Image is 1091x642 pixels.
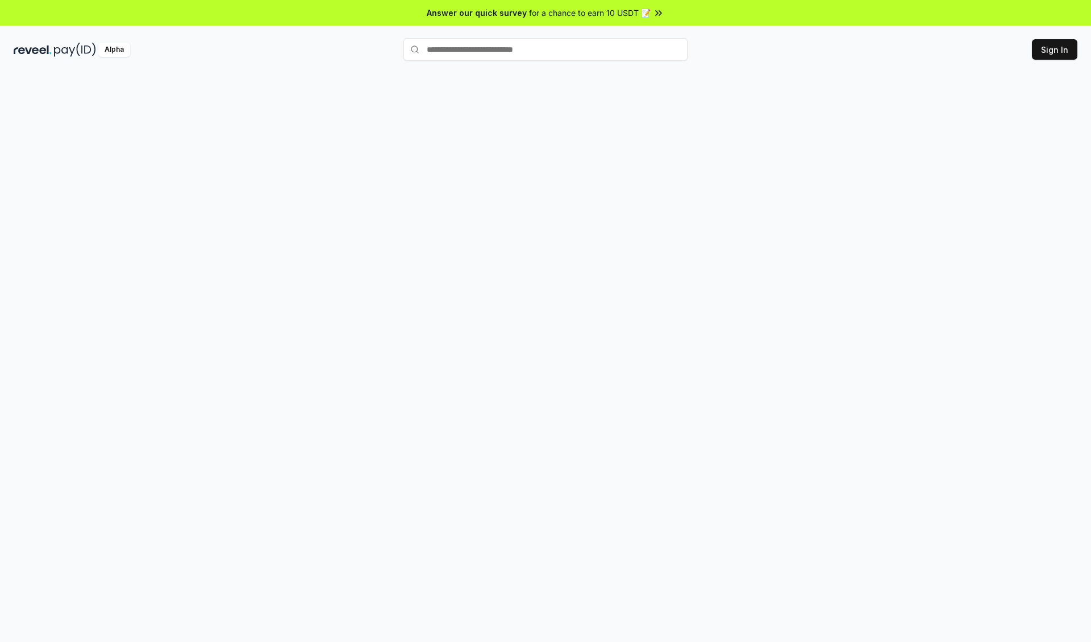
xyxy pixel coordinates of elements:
button: Sign In [1032,39,1077,60]
img: pay_id [54,43,96,57]
span: Answer our quick survey [427,7,527,19]
div: Alpha [98,43,130,57]
img: reveel_dark [14,43,52,57]
span: for a chance to earn 10 USDT 📝 [529,7,651,19]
